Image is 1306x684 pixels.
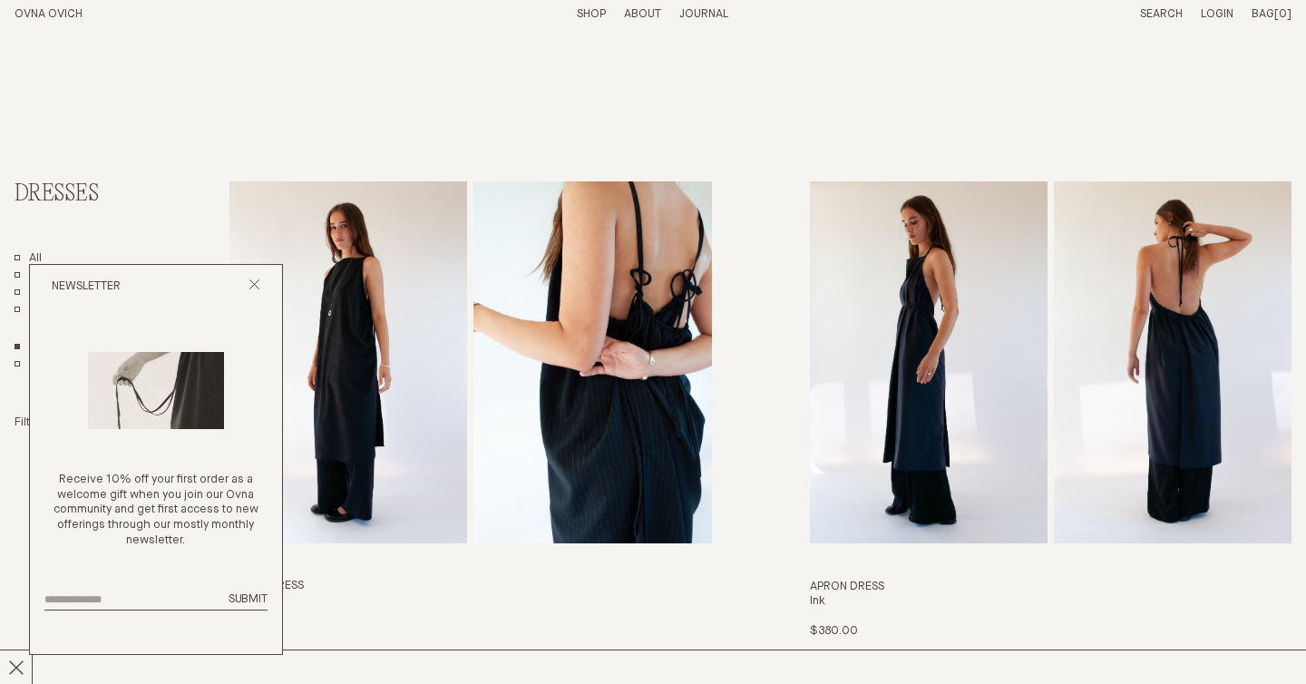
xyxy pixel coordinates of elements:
[15,302,55,318] a: Core
[1274,8,1291,20] span: [0]
[249,278,260,296] button: Close popup
[810,594,1291,610] h4: Ink
[52,279,121,295] h2: Newsletter
[15,251,42,267] a: All
[229,592,268,608] button: Submit
[810,625,858,637] span: $380.00
[15,357,74,372] a: Dresses
[1201,8,1233,20] a: Login
[229,579,711,594] h3: Apron Dress
[229,594,711,610] h4: Pinstripe
[229,181,711,640] a: Apron Dress
[229,181,467,543] img: Apron Dress
[577,8,606,20] a: Shop
[1252,8,1274,20] span: Bag
[44,473,268,549] p: Receive 10% off your first order as a welcome gift when you join our Ovna community and get first...
[15,286,88,301] a: Chapter 21
[15,8,83,20] a: Home
[15,269,90,284] a: Chapter 22
[810,181,1291,640] a: Apron Dress
[810,580,1291,595] h3: Apron Dress
[679,8,728,20] a: Journal
[229,593,268,605] span: Submit
[15,339,42,355] a: Show All
[15,181,161,208] h2: Dresses
[15,415,54,431] summary: Filter
[624,7,661,23] summary: About
[810,181,1048,543] img: Apron Dress
[1140,8,1183,20] a: Search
